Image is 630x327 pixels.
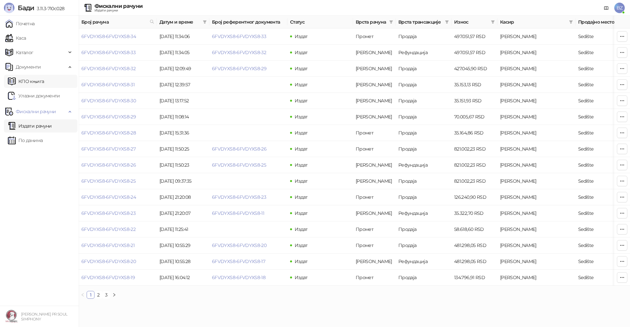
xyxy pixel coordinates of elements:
span: BZ [614,3,625,13]
div: Издати рачуни [94,9,142,12]
td: Аванс [353,254,396,270]
td: 497.051,57 RSD [451,45,497,61]
td: [DATE] 21:20:07 [157,205,209,221]
a: 6FVDYXS8-6FVDYXS8-20 [212,242,266,248]
td: Аванс [353,45,396,61]
td: Продаја [396,237,451,254]
a: 6FVDYXS8-6FVDYXS8-18 [212,275,265,280]
td: Bojan Zeljković [497,125,576,141]
td: [DATE] 09:37:35 [157,173,209,189]
a: 6FVDYXS8-6FVDYXS8-33 [212,33,266,39]
td: Продаја [396,61,451,77]
td: 6FVDYXS8-6FVDYXS8-25 [79,173,157,189]
td: 821.002,23 RSD [451,157,497,173]
a: 6FVDYXS8-6FVDYXS8-32 [212,50,266,55]
span: filter [389,20,393,24]
span: Издат [295,114,308,120]
a: 6FVDYXS8-6FVDYXS8-32 [81,66,136,72]
span: Број рачуна [81,18,147,26]
td: [DATE] 15:31:36 [157,125,209,141]
td: Bojan Zeljković [497,93,576,109]
span: Износ [454,18,488,26]
td: 6FVDYXS8-6FVDYXS8-23 [79,205,157,221]
td: [DATE] 11:50:23 [157,157,209,173]
td: Продаја [396,29,451,45]
td: [DATE] 11:34:05 [157,45,209,61]
td: Продаја [396,125,451,141]
td: 6FVDYXS8-6FVDYXS8-30 [79,93,157,109]
td: Аванс [353,77,396,93]
td: [DATE] 13:17:52 [157,93,209,109]
a: 1 [87,291,94,298]
td: Bojan Zeljković [497,173,576,189]
td: 35.164,86 RSD [451,125,497,141]
td: Аванс [353,157,396,173]
a: 6FVDYXS8-6FVDYXS8-30 [81,98,136,104]
td: 497.051,57 RSD [451,29,497,45]
td: Bojan Zeljković [497,237,576,254]
span: Датум и време [159,18,200,26]
span: Каталог [16,46,33,59]
th: Број рачуна [79,16,157,29]
td: [DATE] 10:55:29 [157,237,209,254]
span: Издат [295,130,308,136]
td: 6FVDYXS8-6FVDYXS8-19 [79,270,157,286]
a: Документација [601,3,612,13]
span: Врста трансакције [398,18,442,26]
span: Документи [16,60,41,73]
td: Продаја [396,173,451,189]
td: Промет [353,125,396,141]
a: 6FVDYXS8-6FVDYXS8-29 [212,66,266,72]
td: Bojan Zeljković [497,77,576,93]
td: [DATE] 12:09:49 [157,61,209,77]
td: Bojan Zeljković [497,45,576,61]
span: Издат [295,82,308,88]
li: Следећа страна [110,291,118,299]
td: Аванс [353,61,396,77]
td: 6FVDYXS8-6FVDYXS8-29 [79,109,157,125]
a: 6FVDYXS8-6FVDYXS8-17 [212,258,265,264]
a: 2 [95,291,102,298]
td: Bojan Zeljković [497,189,576,205]
small: [PERSON_NAME] PR SOUL SIMPHONY [21,312,68,321]
a: 6FVDYXS8-6FVDYXS8-26 [212,146,266,152]
span: 3.11.3-710c028 [34,6,64,11]
a: 6FVDYXS8-6FVDYXS8-34 [81,33,136,39]
span: filter [201,17,208,27]
td: 6FVDYXS8-6FVDYXS8-21 [79,237,157,254]
td: Рефундација [396,45,451,61]
td: Аванс [353,93,396,109]
td: 6FVDYXS8-6FVDYXS8-22 [79,221,157,237]
td: Аванс [353,173,396,189]
td: 481.298,05 RSD [451,254,497,270]
td: Bojan Zeljković [497,270,576,286]
a: Каса [5,31,26,45]
a: 6FVDYXS8-6FVDYXS8-19 [81,275,135,280]
td: [DATE] 11:25:41 [157,221,209,237]
span: filter [444,17,450,27]
td: Рефундација [396,254,451,270]
td: Аванс [353,205,396,221]
td: Промет [353,270,396,286]
a: 6FVDYXS8-6FVDYXS8-27 [81,146,136,152]
td: 70.005,67 RSD [451,109,497,125]
img: Logo [4,3,14,13]
td: Промет [353,189,396,205]
td: [DATE] 16:04:12 [157,270,209,286]
td: Промет [353,237,396,254]
span: Издат [295,162,308,168]
td: 6FVDYXS8-6FVDYXS8-28 [79,125,157,141]
td: 35.151,93 RSD [451,93,497,109]
td: 35.153,13 RSD [451,77,497,93]
a: 6FVDYXS8-6FVDYXS8-28 [81,130,136,136]
td: Продаја [396,270,451,286]
td: 134.796,91 RSD [451,270,497,286]
th: Врста рачуна [353,16,396,29]
li: Претходна страна [79,291,87,299]
a: 6FVDYXS8-6FVDYXS8-31 [81,82,135,88]
td: Продаја [396,189,451,205]
td: 6FVDYXS8-6FVDYXS8-31 [79,77,157,93]
span: filter [203,20,207,24]
a: 6FVDYXS8-6FVDYXS8-20 [81,258,136,264]
span: Издат [295,178,308,184]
